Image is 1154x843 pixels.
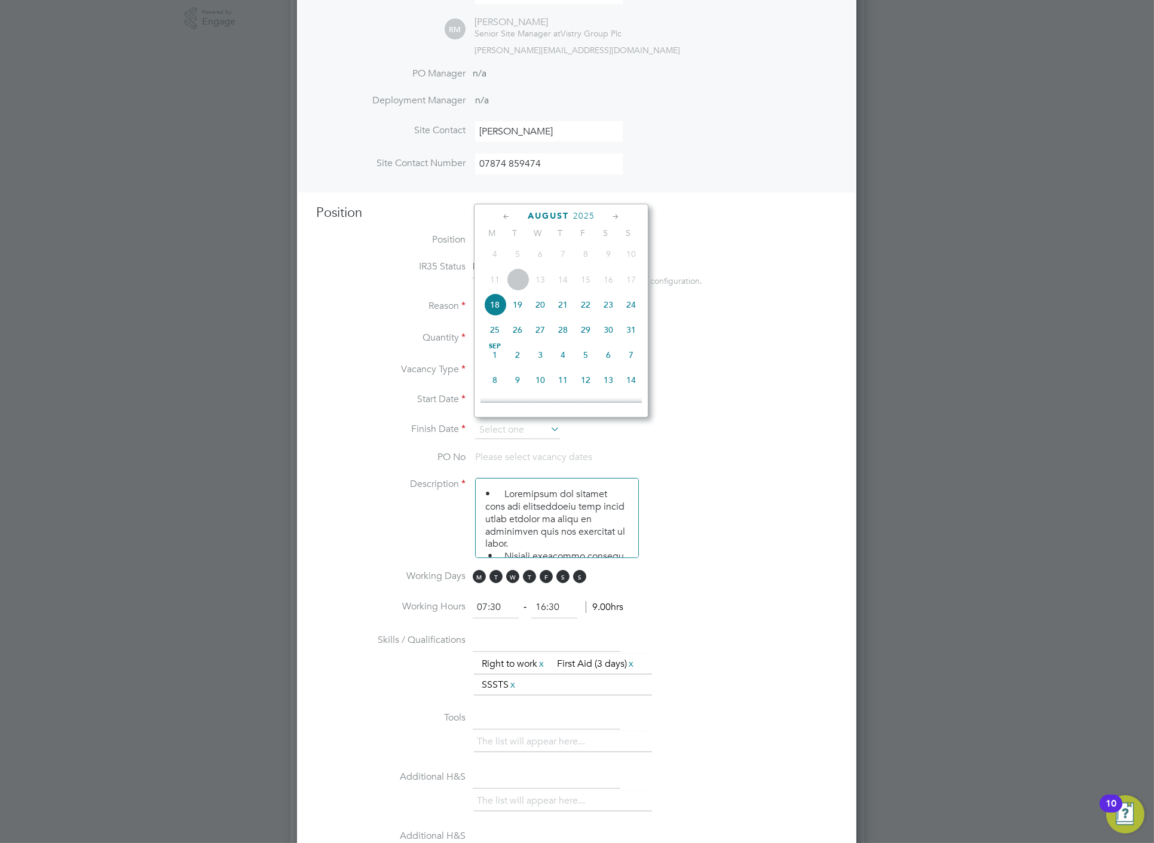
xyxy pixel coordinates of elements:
label: Vacancy Type [316,363,466,376]
span: 12 [574,369,597,391]
li: SSSTS [477,677,522,693]
label: Reason [316,300,466,312]
span: 7 [620,344,642,366]
span: M [480,228,503,238]
li: The list will appear here... [477,793,590,809]
span: Senior Site Manager at [475,28,561,39]
span: 27 [529,318,552,341]
label: Position [316,234,466,246]
span: 15 [483,394,506,417]
label: Site Contact Number [316,157,466,170]
span: W [526,228,549,238]
span: [PERSON_NAME][EMAIL_ADDRESS][DOMAIN_NAME] [475,45,680,56]
span: ‐ [521,601,529,613]
span: 19 [574,394,597,417]
span: M [473,570,486,583]
span: 13 [597,369,620,391]
button: Open Resource Center, 10 new notifications [1106,795,1144,833]
span: 6 [597,344,620,366]
label: Working Days [316,570,466,583]
input: Select one [475,421,560,439]
label: PO No [316,451,466,464]
li: First Aid (3 days) [552,656,640,672]
span: Sep [483,344,506,350]
input: 17:00 [531,597,577,618]
span: 13 [529,268,552,291]
span: 23 [597,293,620,316]
span: 22 [574,293,597,316]
input: 08:00 [473,597,519,618]
span: 17 [620,268,642,291]
span: 11 [483,268,506,291]
div: [PERSON_NAME] [475,16,622,29]
span: S [594,228,617,238]
span: 9 [506,369,529,391]
span: 29 [574,318,597,341]
span: 20 [529,293,552,316]
a: x [627,656,635,672]
span: Please select vacancy dates [475,451,592,463]
span: 4 [483,243,506,265]
label: Additional H&S [316,830,466,842]
span: 14 [552,268,574,291]
span: 8 [574,243,597,265]
span: 5 [574,344,597,366]
label: Working Hours [316,600,466,613]
span: 16 [597,268,620,291]
span: T [503,228,526,238]
span: 21 [620,394,642,417]
label: Quantity [316,332,466,344]
label: Deployment Manager [316,94,466,107]
a: x [509,677,517,692]
div: This feature can be enabled under this client's configuration. [473,272,702,286]
span: 17 [529,394,552,417]
span: n/a [475,94,489,106]
label: Site Contact [316,124,466,137]
span: 9.00hrs [586,601,623,613]
span: T [489,570,503,583]
span: 31 [620,318,642,341]
span: W [506,570,519,583]
span: August [528,211,569,221]
label: Tools [316,712,466,724]
span: 18 [552,394,574,417]
span: T [523,570,536,583]
span: S [617,228,639,238]
span: 12 [506,268,529,291]
a: x [537,656,546,672]
span: 6 [529,243,552,265]
li: Right to work [477,656,550,672]
span: F [571,228,594,238]
span: 4 [552,344,574,366]
label: Skills / Qualifications [316,634,466,646]
span: 5 [506,243,529,265]
span: 28 [552,318,574,341]
span: S [573,570,586,583]
span: 19 [506,293,529,316]
li: The list will appear here... [477,734,590,750]
label: Start Date [316,393,466,406]
span: 8 [483,369,506,391]
span: S [556,570,570,583]
span: RM [445,19,466,40]
span: 14 [620,369,642,391]
span: F [540,570,553,583]
span: 9 [597,243,620,265]
h3: Position [316,204,837,222]
span: 20 [597,394,620,417]
span: 7 [552,243,574,265]
label: PO Manager [316,68,466,80]
label: Additional H&S [316,771,466,783]
span: T [549,228,571,238]
span: 18 [483,293,506,316]
span: 2025 [573,211,595,221]
span: 3 [529,344,552,366]
label: IR35 Status [316,260,466,273]
div: 10 [1106,804,1116,819]
span: 10 [620,243,642,265]
div: Vistry Group Plc [475,28,622,39]
span: 11 [552,369,574,391]
span: 25 [483,318,506,341]
span: 2 [506,344,529,366]
span: 16 [506,394,529,417]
